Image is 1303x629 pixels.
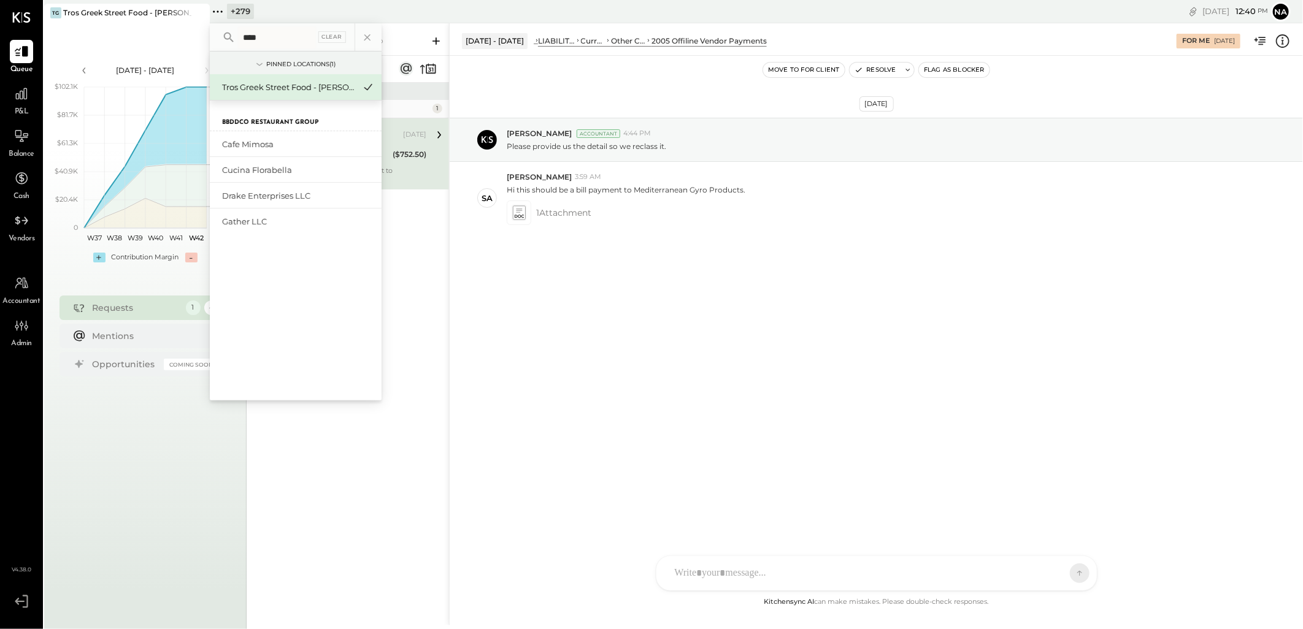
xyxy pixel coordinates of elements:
div: Tros Greek Street Food - [PERSON_NAME] [63,7,191,18]
div: Pinned Locations ( 1 ) [266,60,336,69]
div: [DATE] - [DATE] [93,65,198,75]
div: Cucina Florabella [222,164,375,176]
a: Accountant [1,272,42,307]
span: Cash [13,191,29,202]
a: Admin [1,314,42,349]
div: Accountant [577,129,620,138]
div: Other Current Liabilities [611,36,645,46]
span: 3:59 AM [575,172,601,182]
div: Cafe Mimosa [222,139,375,150]
div: Drake Enterprises LLC [222,190,375,202]
div: 2005 Offiline Vendor Payments [651,36,767,46]
label: BBDDCO Restaurant Group [222,118,318,127]
text: W37 [86,234,101,242]
span: [PERSON_NAME] [507,128,572,139]
div: [DATE] [859,96,894,112]
text: W38 [107,234,122,242]
div: Gather LLC [222,216,375,227]
text: $20.4K [55,195,78,204]
text: $40.9K [55,167,78,175]
div: 1 [432,104,442,113]
text: 0 [74,223,78,232]
span: Admin [11,338,32,349]
p: Hi this should be a bill payment to Mediterranean Gyro Products. [507,185,745,195]
div: For Me [1182,36,1210,46]
text: $102.1K [55,82,78,91]
a: Cash [1,167,42,202]
span: [PERSON_NAME] [507,172,572,182]
a: Balance [1,124,42,160]
div: + 279 [227,4,254,19]
a: Vendors [1,209,42,245]
div: [DATE] [1214,37,1235,45]
a: Queue [1,40,42,75]
div: [DATE] [403,130,426,140]
div: + [93,253,106,262]
div: Current Liabilities [581,36,605,46]
div: [DATE] [1202,6,1268,17]
button: Resolve [850,63,901,77]
p: Please provide us the detail so we reclass it. [507,141,666,151]
span: Balance [9,149,34,160]
text: W42 [189,234,204,242]
div: TG [50,7,61,18]
div: ($752.50) [393,148,426,161]
text: $81.7K [57,110,78,119]
div: - [185,253,198,262]
div: LIABILITIES AND EQUITY [538,36,574,46]
div: Clear [318,31,347,43]
div: Opportunities [93,358,158,370]
span: Queue [10,64,33,75]
a: P&L [1,82,42,118]
text: W40 [148,234,163,242]
button: Move to for client [763,63,845,77]
div: Mentions [93,330,213,342]
div: Contribution Margin [112,253,179,262]
span: P&L [15,107,29,118]
text: W41 [169,234,183,242]
div: Tros Greek Street Food - [PERSON_NAME] [222,82,355,93]
span: 4:44 PM [623,129,651,139]
div: [DATE] - [DATE] [462,33,528,48]
button: Flag as Blocker [919,63,990,77]
text: $61.3K [57,139,78,147]
div: Coming Soon [164,359,219,370]
div: 1 [186,300,201,315]
span: Vendors [9,234,35,245]
div: 4 [204,300,219,315]
span: 1 Attachment [536,200,591,225]
text: W39 [127,234,142,242]
button: Na [1271,2,1291,21]
div: Requests [93,302,180,314]
span: Accountant [3,296,40,307]
div: SA [482,193,493,204]
div: copy link [1187,5,1199,18]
